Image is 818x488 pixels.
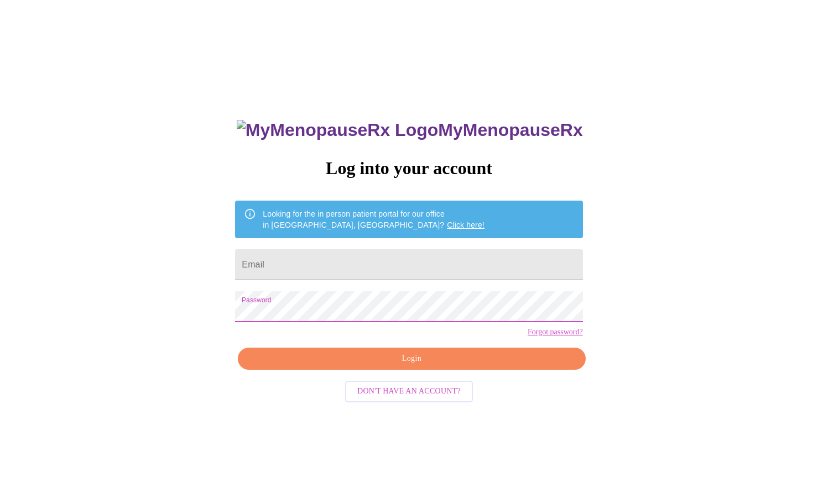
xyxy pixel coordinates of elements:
[357,385,461,398] span: Don't have an account?
[342,386,476,395] a: Don't have an account?
[238,348,585,370] button: Login
[237,120,583,140] h3: MyMenopauseRx
[237,120,438,140] img: MyMenopauseRx Logo
[447,221,484,229] a: Click here!
[528,328,583,337] a: Forgot password?
[235,158,582,179] h3: Log into your account
[345,381,473,402] button: Don't have an account?
[251,352,572,366] span: Login
[263,204,484,235] div: Looking for the in person patient portal for our office in [GEOGRAPHIC_DATA], [GEOGRAPHIC_DATA]?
